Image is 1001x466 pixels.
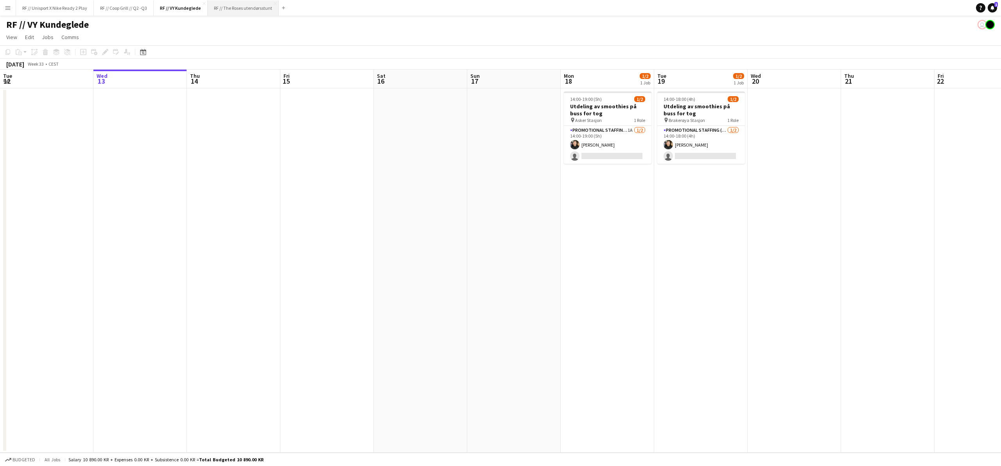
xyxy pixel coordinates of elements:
[6,60,24,68] div: [DATE]
[988,3,997,13] a: 1
[657,91,745,164] app-job-card: 14:00-18:00 (4h)1/2Utdeling av smoothies på buss for tog Brakerøya Stasjon1 RolePromotional Staff...
[470,72,480,79] span: Sun
[25,34,34,41] span: Edit
[39,32,57,42] a: Jobs
[994,2,998,7] span: 1
[199,457,264,462] span: Total Budgeted 10 890.00 KR
[657,103,745,117] h3: Utdeling av smoothies på buss for tog
[48,61,59,67] div: CEST
[978,20,987,29] app-user-avatar: Alexander Skeppland Hole
[4,455,36,464] button: Budgeted
[43,457,62,462] span: All jobs
[2,77,12,86] span: 12
[733,73,744,79] span: 1/2
[94,0,154,16] button: RF // Coop Grill // Q2 -Q3
[570,96,602,102] span: 14:00-19:00 (5h)
[734,80,744,86] div: 1 Job
[97,72,108,79] span: Wed
[61,34,79,41] span: Comms
[664,96,695,102] span: 14:00-18:00 (4h)
[657,72,666,79] span: Tue
[575,117,602,123] span: Asker Stasjon
[189,77,200,86] span: 14
[68,457,264,462] div: Salary 10 890.00 KR + Expenses 0.00 KR + Subsistence 0.00 KR =
[656,77,666,86] span: 19
[634,96,645,102] span: 1/2
[3,72,12,79] span: Tue
[282,77,290,86] span: 15
[938,72,944,79] span: Fri
[844,72,854,79] span: Thu
[936,77,944,86] span: 22
[564,72,574,79] span: Mon
[985,20,995,29] app-user-avatar: Hin Shing Cheung
[13,457,35,462] span: Budgeted
[16,0,94,16] button: RF // Unisport X Nike Ready 2 Play
[728,96,739,102] span: 1/2
[42,34,54,41] span: Jobs
[154,0,208,16] button: RF // VY Kundeglede
[376,77,386,86] span: 16
[564,126,651,164] app-card-role: Promotional Staffing (Sampling Staff)1A1/214:00-19:00 (5h)[PERSON_NAME]
[669,117,705,123] span: Brakerøya Stasjon
[283,72,290,79] span: Fri
[564,103,651,117] h3: Utdeling av smoothies på buss for tog
[6,19,89,30] h1: RF // VY Kundeglede
[3,32,20,42] a: View
[22,32,37,42] a: Edit
[640,73,651,79] span: 1/2
[208,0,279,16] button: RF // The Roses utendørsstunt
[750,77,761,86] span: 20
[657,126,745,164] app-card-role: Promotional Staffing (Sampling Staff)1/214:00-18:00 (4h)[PERSON_NAME]
[751,72,761,79] span: Wed
[727,117,739,123] span: 1 Role
[564,91,651,164] app-job-card: 14:00-19:00 (5h)1/2Utdeling av smoothies på buss for tog Asker Stasjon1 RolePromotional Staffing ...
[563,77,574,86] span: 18
[377,72,386,79] span: Sat
[843,77,854,86] span: 21
[95,77,108,86] span: 13
[640,80,650,86] div: 1 Job
[58,32,82,42] a: Comms
[469,77,480,86] span: 17
[6,34,17,41] span: View
[190,72,200,79] span: Thu
[26,61,45,67] span: Week 33
[634,117,645,123] span: 1 Role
